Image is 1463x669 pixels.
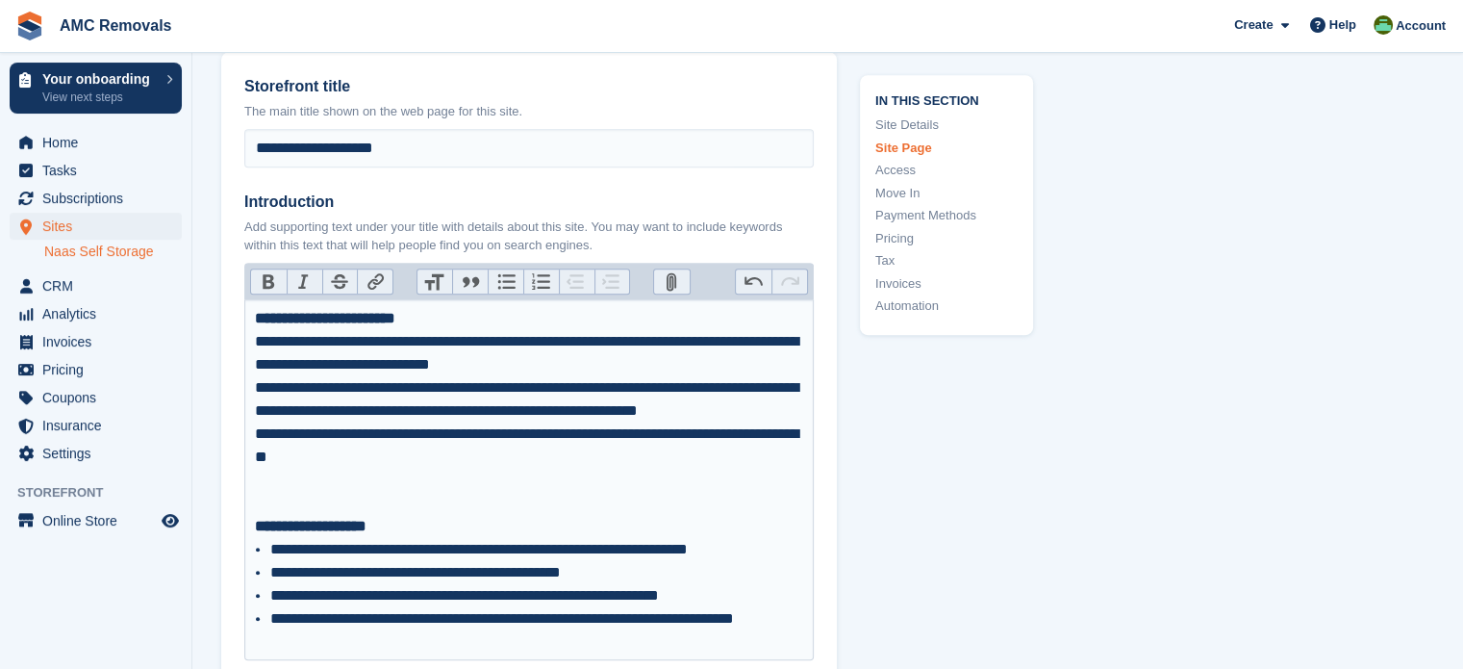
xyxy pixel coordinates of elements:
[251,270,287,295] button: Bold
[736,270,771,295] button: Undo
[10,384,182,411] a: menu
[10,507,182,534] a: menu
[10,272,182,299] a: menu
[654,270,690,295] button: Attach Files
[287,270,322,295] button: Italic
[10,412,182,439] a: menu
[244,102,814,121] p: The main title shown on the web page for this site.
[357,270,392,295] button: Link
[42,72,157,86] p: Your onboarding
[322,270,358,295] button: Strikethrough
[244,299,814,660] trix-editor: Introduction
[875,274,1018,294] a: Invoices
[42,272,158,299] span: CRM
[10,328,182,355] a: menu
[42,300,158,327] span: Analytics
[10,300,182,327] a: menu
[52,10,179,41] a: AMC Removals
[42,157,158,184] span: Tasks
[10,440,182,467] a: menu
[42,213,158,240] span: Sites
[875,162,1018,181] a: Access
[452,270,488,295] button: Quote
[875,90,1018,109] span: In this section
[42,440,158,467] span: Settings
[244,75,814,98] label: Storefront title
[244,218,814,255] p: Add supporting text under your title with details about this site. You may want to include keywor...
[1396,16,1446,36] span: Account
[875,207,1018,226] a: Payment Methods
[594,270,630,295] button: Increase Level
[244,191,814,214] label: Introduction
[42,384,158,411] span: Coupons
[42,89,157,106] p: View next steps
[42,507,158,534] span: Online Store
[488,270,523,295] button: Bullets
[159,509,182,532] a: Preview store
[42,328,158,355] span: Invoices
[559,270,594,295] button: Decrease Level
[10,129,182,156] a: menu
[875,252,1018,271] a: Tax
[875,184,1018,203] a: Move In
[10,63,182,114] a: Your onboarding View next steps
[10,185,182,212] a: menu
[15,12,44,40] img: stora-icon-8386f47178a22dfd0bd8f6a31ec36ba5ce8667c1dd55bd0f319d3a0aa187defe.svg
[417,270,453,295] button: Heading
[42,412,158,439] span: Insurance
[875,139,1018,158] a: Site Page
[875,297,1018,317] a: Automation
[42,185,158,212] span: Subscriptions
[875,229,1018,248] a: Pricing
[523,270,559,295] button: Numbers
[10,356,182,383] a: menu
[1234,15,1273,35] span: Create
[1374,15,1393,35] img: Kayleigh Deegan
[17,483,191,502] span: Storefront
[10,213,182,240] a: menu
[42,356,158,383] span: Pricing
[771,270,807,295] button: Redo
[10,157,182,184] a: menu
[44,243,182,261] a: Naas Self Storage
[1329,15,1356,35] span: Help
[42,129,158,156] span: Home
[875,116,1018,136] a: Site Details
